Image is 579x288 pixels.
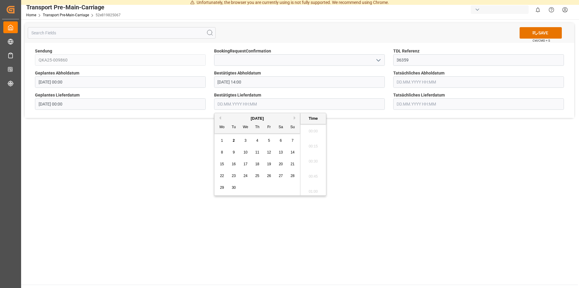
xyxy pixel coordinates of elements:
[255,174,259,178] span: 25
[243,150,247,154] span: 10
[265,172,273,180] div: Choose Friday, September 26th, 2025
[277,149,285,156] div: Choose Saturday, September 13th, 2025
[230,160,238,168] div: Choose Tuesday, September 16th, 2025
[520,27,562,39] button: SAVE
[533,38,550,43] span: Ctrl/CMD + S
[280,138,282,143] span: 6
[289,137,296,144] div: Choose Sunday, September 7th, 2025
[277,160,285,168] div: Choose Saturday, September 20th, 2025
[214,116,300,122] div: [DATE]
[277,137,285,144] div: Choose Saturday, September 6th, 2025
[279,174,283,178] span: 27
[290,162,294,166] span: 21
[218,172,226,180] div: Choose Monday, September 22nd, 2025
[289,172,296,180] div: Choose Sunday, September 28th, 2025
[243,174,247,178] span: 24
[254,137,261,144] div: Choose Thursday, September 4th, 2025
[268,138,270,143] span: 5
[242,160,249,168] div: Choose Wednesday, September 17th, 2025
[232,174,236,178] span: 23
[232,185,236,190] span: 30
[214,48,271,54] span: BookingRequestConfirmation
[245,138,247,143] span: 3
[393,92,445,98] span: Tatsächliches Lieferdatum
[289,160,296,168] div: Choose Sunday, September 21st, 2025
[393,70,445,76] span: Tatsächliches Abholdatum
[290,150,294,154] span: 14
[242,137,249,144] div: Choose Wednesday, September 3rd, 2025
[218,137,226,144] div: Choose Monday, September 1st, 2025
[220,185,224,190] span: 29
[256,138,258,143] span: 4
[254,160,261,168] div: Choose Thursday, September 18th, 2025
[233,138,235,143] span: 2
[289,124,296,131] div: Su
[35,76,206,88] input: DD.MM.YYYY HH:MM
[531,3,545,17] button: show 0 new notifications
[35,98,206,110] input: DD.MM.YYYY HH:MM
[277,172,285,180] div: Choose Saturday, September 27th, 2025
[279,162,283,166] span: 20
[265,137,273,144] div: Choose Friday, September 5th, 2025
[214,98,385,110] input: DD.MM.YYYY HH:MM
[230,149,238,156] div: Choose Tuesday, September 9th, 2025
[302,116,324,122] div: Time
[277,124,285,131] div: Sa
[243,162,247,166] span: 17
[232,162,236,166] span: 16
[28,27,216,39] input: Search Fields
[294,116,297,120] button: Next Month
[254,172,261,180] div: Choose Thursday, September 25th, 2025
[218,160,226,168] div: Choose Monday, September 15th, 2025
[393,76,564,88] input: DD.MM.YYYY HH:MM
[218,124,226,131] div: Mo
[216,135,299,194] div: month 2025-09
[233,150,235,154] span: 9
[220,162,224,166] span: 15
[373,55,382,65] button: open menu
[267,150,271,154] span: 12
[289,149,296,156] div: Choose Sunday, September 14th, 2025
[242,149,249,156] div: Choose Wednesday, September 10th, 2025
[221,150,223,154] span: 8
[35,70,79,76] span: Geplantes Abholdatum
[218,149,226,156] div: Choose Monday, September 8th, 2025
[255,162,259,166] span: 18
[267,162,271,166] span: 19
[393,98,564,110] input: DD.MM.YYYY HH:MM
[221,138,223,143] span: 1
[26,13,36,17] a: Home
[230,137,238,144] div: Choose Tuesday, September 2nd, 2025
[220,174,224,178] span: 22
[230,172,238,180] div: Choose Tuesday, September 23rd, 2025
[265,124,273,131] div: Fr
[255,150,259,154] span: 11
[292,138,294,143] span: 7
[35,48,52,54] span: Sendung
[43,13,89,17] a: Transport Pre-Main-Carriage
[214,70,261,76] span: Bestätigtes Abholdatum
[265,149,273,156] div: Choose Friday, September 12th, 2025
[290,174,294,178] span: 28
[393,48,419,54] span: TDL Referenz
[230,184,238,191] div: Choose Tuesday, September 30th, 2025
[217,116,221,120] button: Previous Month
[214,92,261,98] span: Bestätigtes Lieferdatum
[242,172,249,180] div: Choose Wednesday, September 24th, 2025
[218,184,226,191] div: Choose Monday, September 29th, 2025
[242,124,249,131] div: We
[254,149,261,156] div: Choose Thursday, September 11th, 2025
[214,76,385,88] input: DD.MM.YYYY HH:MM
[279,150,283,154] span: 13
[265,160,273,168] div: Choose Friday, September 19th, 2025
[545,3,558,17] button: Help Center
[254,124,261,131] div: Th
[267,174,271,178] span: 26
[26,3,121,12] div: Transport Pre-Main-Carriage
[35,92,80,98] span: Geplantes Lieferdatum
[230,124,238,131] div: Tu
